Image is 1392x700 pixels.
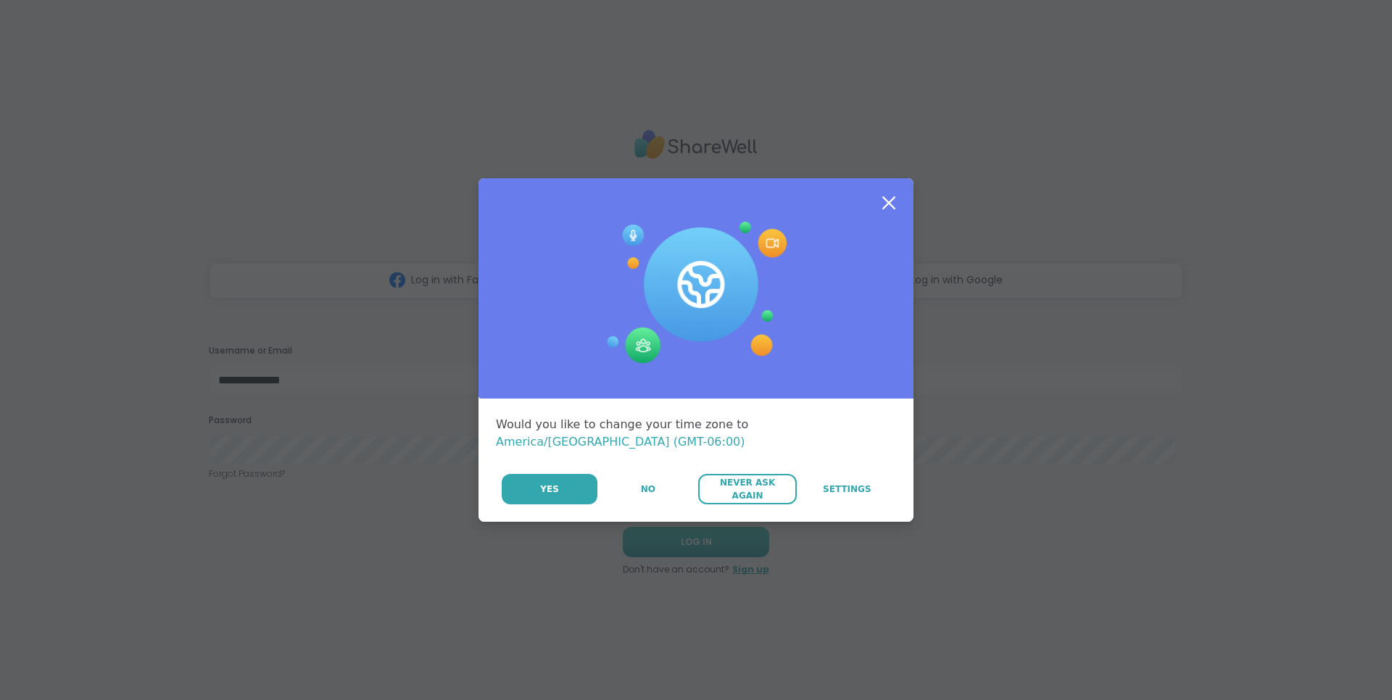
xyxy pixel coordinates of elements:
[605,222,787,364] img: Session Experience
[641,483,655,496] span: No
[496,416,896,451] div: Would you like to change your time zone to
[540,483,559,496] span: Yes
[698,474,796,504] button: Never Ask Again
[496,435,745,449] span: America/[GEOGRAPHIC_DATA] (GMT-06:00)
[705,476,789,502] span: Never Ask Again
[823,483,871,496] span: Settings
[798,474,896,504] a: Settings
[599,474,697,504] button: No
[502,474,597,504] button: Yes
